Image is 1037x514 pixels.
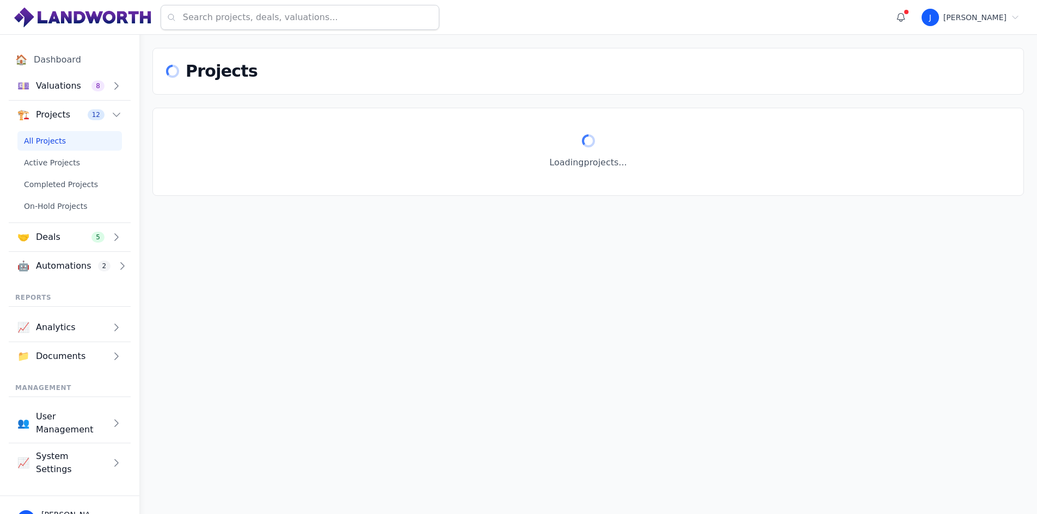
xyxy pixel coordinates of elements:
[9,223,131,251] button: 🤝Deals5
[17,78,29,94] span: 💷
[15,383,124,392] p: Management
[17,175,122,194] a: Completed Projects
[943,12,1007,23] span: [PERSON_NAME]
[17,320,29,335] span: 📈
[98,261,111,271] span: 2
[161,5,439,30] input: Search projects, deals, valuations...
[34,53,81,66] span: Dashboard
[91,80,105,91] span: 8
[186,61,257,81] h1: Projects
[36,410,105,436] span: User Management
[15,293,124,302] p: Reports
[17,416,29,431] span: 👥
[9,72,131,100] button: 💷Valuations8
[36,450,105,476] span: System Settings
[9,101,131,129] button: 🏗️Projects12
[36,321,76,334] span: Analytics
[15,52,27,67] span: 🏠
[36,259,91,273] span: Automations
[9,342,131,370] button: 📁Documents
[9,252,131,280] button: 🤖Automations2
[9,404,131,443] button: 👥User Management
[9,443,131,482] button: 📈System Settings
[179,156,997,169] p: Loading projects ...
[917,4,1024,30] button: User menu
[36,108,70,121] span: Projects
[17,230,29,245] span: 🤝
[17,455,29,470] span: 📈
[17,131,122,151] a: All Projects
[88,109,105,120] span: 12
[17,349,29,364] span: 📁
[17,196,122,216] a: On-Hold Projects
[36,79,81,92] span: Valuations
[891,8,911,27] button: Notifications
[36,350,85,363] span: Documents
[36,231,60,244] span: Deals
[91,232,105,243] span: 5
[9,313,131,342] button: 📈Analytics
[17,153,122,172] a: Active Projects
[17,107,29,122] span: 🏗️
[13,7,152,28] img: Landworth
[929,12,931,23] span: J
[17,258,29,274] span: 🤖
